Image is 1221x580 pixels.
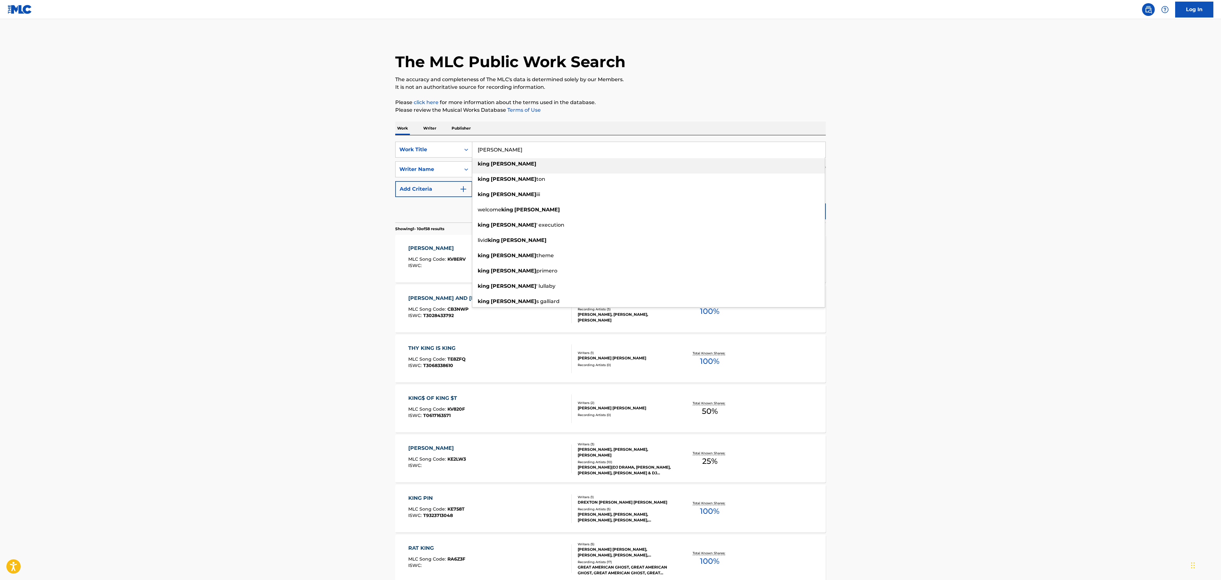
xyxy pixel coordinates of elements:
[578,447,674,458] div: [PERSON_NAME], [PERSON_NAME], [PERSON_NAME]
[491,283,536,289] strong: [PERSON_NAME]
[501,237,546,243] strong: [PERSON_NAME]
[423,513,453,518] span: T9323713048
[408,406,447,412] span: MLC Song Code :
[399,146,457,153] div: Work Title
[702,456,718,467] span: 25 %
[423,313,454,318] span: T3028433792
[395,106,826,114] p: Please review the Musical Works Database
[8,5,32,14] img: MLC Logo
[408,294,518,302] div: [PERSON_NAME] AND [PERSON_NAME]
[447,256,466,262] span: KV8ERV
[447,556,465,562] span: RA6Z3F
[423,363,453,368] span: T3068338610
[478,252,489,258] strong: king
[395,385,826,433] a: KING$ OF KING $TMLC Song Code:KV820FISWC:T0617163571Writers (2)[PERSON_NAME] [PERSON_NAME]Recordi...
[578,507,674,512] div: Recording Artists ( 5 )
[395,52,625,71] h1: The MLC Public Work Search
[702,406,718,417] span: 50 %
[408,256,447,262] span: MLC Song Code :
[1159,3,1171,16] div: Help
[578,350,674,355] div: Writers ( 1 )
[408,513,423,518] span: ISWC :
[700,356,719,367] span: 100 %
[578,464,674,476] div: [PERSON_NAME]|DJ DRAMA, [PERSON_NAME], [PERSON_NAME], [PERSON_NAME] & DJ [PERSON_NAME], [PERSON_N...
[408,356,447,362] span: MLC Song Code :
[408,494,465,502] div: KING PIN
[460,185,467,193] img: 9d2ae6d4665cec9f34b9.svg
[491,191,536,197] strong: [PERSON_NAME]
[491,176,536,182] strong: [PERSON_NAME]
[1191,556,1195,575] div: Drag
[408,562,423,568] span: ISWC :
[693,401,727,406] p: Total Known Shares:
[408,306,447,312] span: MLC Song Code :
[395,99,826,106] p: Please for more information about the terms used in the database.
[447,456,466,462] span: KE2LW3
[536,283,555,289] span: ' lullaby
[491,222,536,228] strong: [PERSON_NAME]
[478,161,489,167] strong: king
[478,268,489,274] strong: king
[408,344,466,352] div: THY KING IS KING
[395,181,472,197] button: Add Criteria
[447,356,466,362] span: TE8ZFQ
[447,306,468,312] span: CB3NWP
[578,363,674,367] div: Recording Artists ( 0 )
[408,413,423,418] span: ISWC :
[408,556,447,562] span: MLC Song Code :
[501,207,513,213] strong: king
[478,191,489,197] strong: king
[514,207,560,213] strong: [PERSON_NAME]
[536,298,560,304] span: s galliard
[578,499,674,505] div: DREXTON [PERSON_NAME] [PERSON_NAME]
[408,506,447,512] span: MLC Song Code :
[1145,6,1152,13] img: search
[478,176,489,182] strong: king
[578,442,674,447] div: Writers ( 3 )
[578,495,674,499] div: Writers ( 1 )
[491,252,536,258] strong: [PERSON_NAME]
[506,107,541,113] a: Terms of Use
[450,122,473,135] p: Publisher
[578,564,674,576] div: GREAT AMERICAN GHOST, GREAT AMERICAN GHOST, GREAT AMERICAN GHOST, GREAT AMERICAN GHOST, GREAT AME...
[578,542,674,547] div: Writers ( 5 )
[414,99,439,105] a: click here
[1161,6,1169,13] img: help
[395,83,826,91] p: It is not an authoritative source for recording information.
[693,501,727,506] p: Total Known Shares:
[1189,549,1221,580] div: Chat Widget
[408,363,423,368] span: ISWC :
[478,283,489,289] strong: king
[578,405,674,411] div: [PERSON_NAME] [PERSON_NAME]
[395,142,826,223] form: Search Form
[536,176,545,182] span: ton
[421,122,438,135] p: Writer
[408,313,423,318] span: ISWC :
[578,560,674,564] div: Recording Artists ( 17 )
[536,252,554,258] span: theme
[478,298,489,304] strong: king
[578,512,674,523] div: [PERSON_NAME], [PERSON_NAME], [PERSON_NAME], [PERSON_NAME], [PERSON_NAME]
[1175,2,1213,18] a: Log In
[700,555,719,567] span: 100 %
[478,237,488,243] span: livid
[700,506,719,517] span: 100 %
[491,298,536,304] strong: [PERSON_NAME]
[578,460,674,464] div: Recording Artists ( 10 )
[395,226,444,232] p: Showing 1 - 10 of 58 results
[395,435,826,483] a: [PERSON_NAME]MLC Song Code:KE2LW3ISWC:Writers (3)[PERSON_NAME], [PERSON_NAME], [PERSON_NAME]Recor...
[408,463,423,468] span: ISWC :
[578,413,674,417] div: Recording Artists ( 0 )
[491,161,536,167] strong: [PERSON_NAME]
[423,413,451,418] span: T0617163571
[1142,3,1155,16] a: Public Search
[478,207,501,213] span: welcome
[578,355,674,361] div: [PERSON_NAME] [PERSON_NAME]
[395,335,826,383] a: THY KING IS KINGMLC Song Code:TE8ZFQISWC:T3068338610Writers (1)[PERSON_NAME] [PERSON_NAME]Recordi...
[700,306,719,317] span: 100 %
[536,222,564,228] span: ' execution
[408,456,447,462] span: MLC Song Code :
[693,451,727,456] p: Total Known Shares:
[578,400,674,405] div: Writers ( 2 )
[478,222,489,228] strong: king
